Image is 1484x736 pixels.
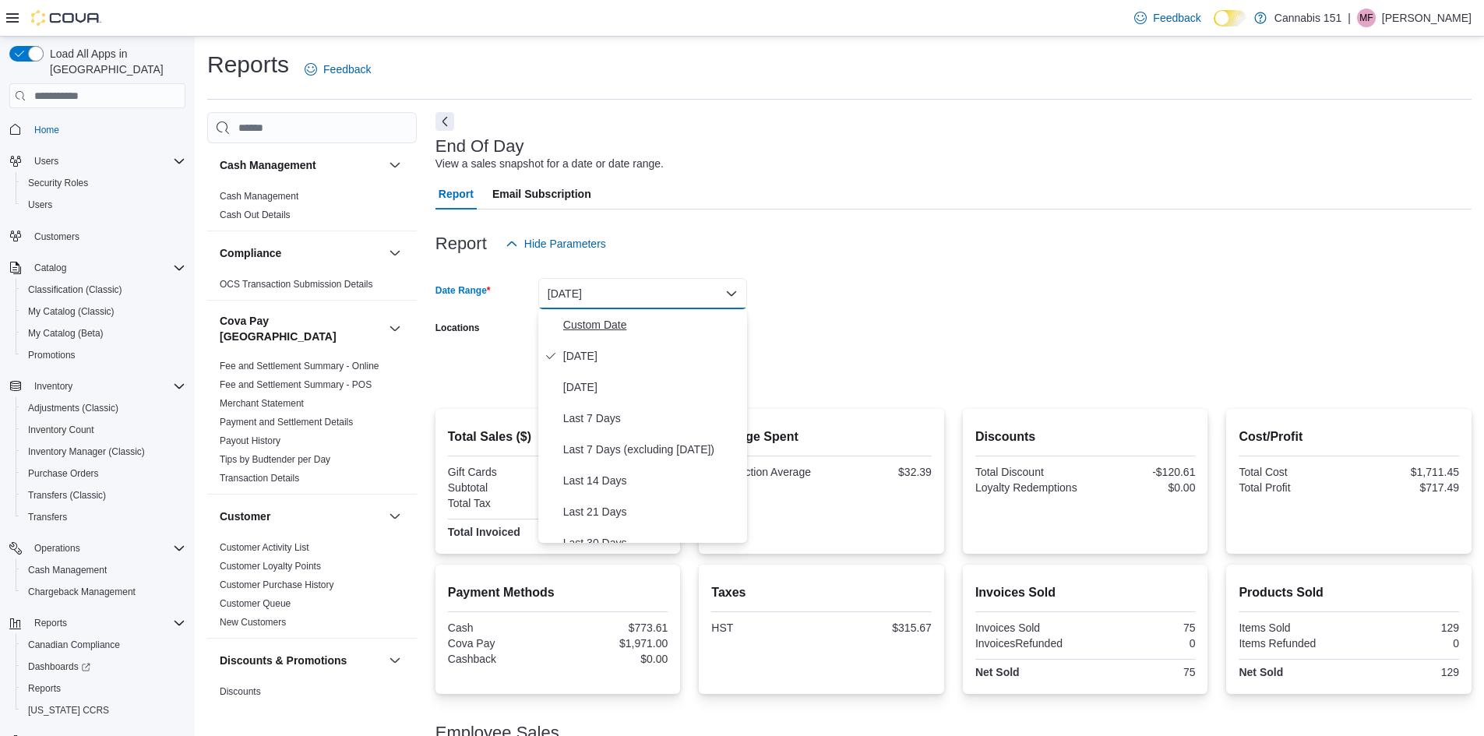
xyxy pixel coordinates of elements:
[3,612,192,634] button: Reports
[220,245,382,261] button: Compliance
[1088,466,1195,478] div: -$120.61
[1382,9,1472,27] p: [PERSON_NAME]
[34,155,58,167] span: Users
[524,236,606,252] span: Hide Parameters
[22,657,185,676] span: Dashboards
[16,322,192,344] button: My Catalog (Beta)
[207,538,417,638] div: Customer
[1088,637,1195,650] div: 0
[28,614,73,632] button: Reports
[220,157,316,173] h3: Cash Management
[22,679,185,698] span: Reports
[538,278,747,309] button: [DATE]
[28,121,65,139] a: Home
[220,279,373,290] a: OCS Transaction Submission Details
[439,178,474,210] span: Report
[28,639,120,651] span: Canadian Compliance
[220,617,286,628] a: New Customers
[323,62,371,77] span: Feedback
[975,622,1082,634] div: Invoices Sold
[22,679,67,698] a: Reports
[220,313,382,344] button: Cova Pay [GEOGRAPHIC_DATA]
[298,54,377,85] a: Feedback
[538,309,747,543] div: Select listbox
[22,636,185,654] span: Canadian Compliance
[563,378,741,396] span: [DATE]
[561,622,668,634] div: $773.61
[16,397,192,419] button: Adjustments (Classic)
[28,511,67,523] span: Transfers
[1088,666,1195,678] div: 75
[220,435,280,447] span: Payout History
[22,302,185,321] span: My Catalog (Classic)
[220,616,286,629] span: New Customers
[16,634,192,656] button: Canadian Compliance
[220,685,261,698] span: Discounts
[435,137,524,156] h3: End Of Day
[448,497,555,509] div: Total Tax
[1128,2,1207,33] a: Feedback
[220,379,372,391] span: Fee and Settlement Summary - POS
[220,653,347,668] h3: Discounts & Promotions
[220,579,334,591] span: Customer Purchase History
[435,322,480,334] label: Locations
[22,324,110,343] a: My Catalog (Beta)
[28,259,72,277] button: Catalog
[220,561,321,572] a: Customer Loyalty Points
[28,199,52,211] span: Users
[22,464,105,483] a: Purchase Orders
[16,484,192,506] button: Transfers (Classic)
[22,442,185,461] span: Inventory Manager (Classic)
[1239,637,1345,650] div: Items Refunded
[3,537,192,559] button: Operations
[28,305,115,318] span: My Catalog (Classic)
[1239,622,1345,634] div: Items Sold
[1239,481,1345,494] div: Total Profit
[220,278,373,291] span: OCS Transaction Submission Details
[22,701,185,720] span: Washington CCRS
[22,280,129,299] a: Classification (Classic)
[220,560,321,572] span: Customer Loyalty Points
[22,464,185,483] span: Purchase Orders
[34,617,67,629] span: Reports
[435,156,664,172] div: View a sales snapshot for a date or date range.
[499,228,612,259] button: Hide Parameters
[448,637,555,650] div: Cova Pay
[16,506,192,528] button: Transfers
[207,187,417,231] div: Cash Management
[22,421,100,439] a: Inventory Count
[28,424,94,436] span: Inventory Count
[28,227,185,246] span: Customers
[220,398,304,409] a: Merchant Statement
[28,402,118,414] span: Adjustments (Classic)
[1352,466,1459,478] div: $1,711.45
[16,699,192,721] button: [US_STATE] CCRS
[220,686,261,697] a: Discounts
[975,583,1196,602] h2: Invoices Sold
[22,583,142,601] a: Chargeback Management
[22,657,97,676] a: Dashboards
[16,194,192,216] button: Users
[711,428,932,446] h2: Average Spent
[16,279,192,301] button: Classification (Classic)
[3,257,192,279] button: Catalog
[1153,10,1200,26] span: Feedback
[3,225,192,248] button: Customers
[220,454,330,465] a: Tips by Budtender per Day
[975,466,1082,478] div: Total Discount
[28,682,61,695] span: Reports
[220,210,291,220] a: Cash Out Details
[563,409,741,428] span: Last 7 Days
[28,539,185,558] span: Operations
[448,583,668,602] h2: Payment Methods
[22,508,73,526] a: Transfers
[22,508,185,526] span: Transfers
[22,399,125,417] a: Adjustments (Classic)
[28,704,109,717] span: [US_STATE] CCRS
[44,46,185,77] span: Load All Apps in [GEOGRAPHIC_DATA]
[220,541,309,554] span: Customer Activity List
[22,174,185,192] span: Security Roles
[1357,9,1376,27] div: Michael Fronte
[31,10,101,26] img: Cova
[448,466,555,478] div: Gift Cards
